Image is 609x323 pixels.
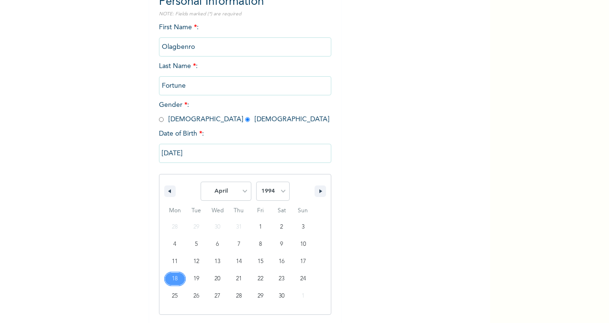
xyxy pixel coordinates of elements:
[159,129,204,139] span: Date of Birth :
[259,219,262,236] span: 1
[292,219,314,236] button: 3
[292,253,314,270] button: 17
[172,288,178,305] span: 25
[236,253,242,270] span: 14
[228,236,250,253] button: 7
[280,219,283,236] span: 2
[249,288,271,305] button: 29
[249,219,271,236] button: 1
[258,288,263,305] span: 29
[300,253,306,270] span: 17
[195,236,198,253] span: 5
[249,270,271,288] button: 22
[214,270,220,288] span: 20
[207,288,228,305] button: 27
[164,288,186,305] button: 25
[164,236,186,253] button: 4
[173,236,176,253] span: 4
[292,236,314,253] button: 10
[207,270,228,288] button: 20
[216,236,219,253] span: 6
[271,253,293,270] button: 16
[186,236,207,253] button: 5
[164,253,186,270] button: 11
[271,270,293,288] button: 23
[258,253,263,270] span: 15
[271,219,293,236] button: 2
[228,203,250,219] span: Thu
[207,253,228,270] button: 13
[186,288,207,305] button: 26
[214,288,220,305] span: 27
[300,236,306,253] span: 10
[207,203,228,219] span: Wed
[228,253,250,270] button: 14
[207,236,228,253] button: 6
[164,203,186,219] span: Mon
[193,270,199,288] span: 19
[159,63,331,89] span: Last Name :
[164,270,186,288] button: 18
[159,37,331,57] input: Enter your first name
[279,253,284,270] span: 16
[172,270,178,288] span: 18
[292,270,314,288] button: 24
[259,236,262,253] span: 8
[172,253,178,270] span: 11
[159,144,331,163] input: DD-MM-YYYY
[193,253,199,270] span: 12
[271,236,293,253] button: 9
[186,270,207,288] button: 19
[249,236,271,253] button: 8
[159,24,331,50] span: First Name :
[280,236,283,253] span: 9
[193,288,199,305] span: 26
[159,76,331,95] input: Enter your last name
[249,253,271,270] button: 15
[300,270,306,288] span: 24
[279,288,284,305] span: 30
[302,219,304,236] span: 3
[236,270,242,288] span: 21
[279,270,284,288] span: 23
[237,236,240,253] span: 7
[228,288,250,305] button: 28
[214,253,220,270] span: 13
[159,11,331,18] p: NOTE: Fields marked (*) are required
[236,288,242,305] span: 28
[186,203,207,219] span: Tue
[249,203,271,219] span: Fri
[159,102,329,123] span: Gender : [DEMOGRAPHIC_DATA] [DEMOGRAPHIC_DATA]
[258,270,263,288] span: 22
[186,253,207,270] button: 12
[271,288,293,305] button: 30
[228,270,250,288] button: 21
[271,203,293,219] span: Sat
[292,203,314,219] span: Sun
